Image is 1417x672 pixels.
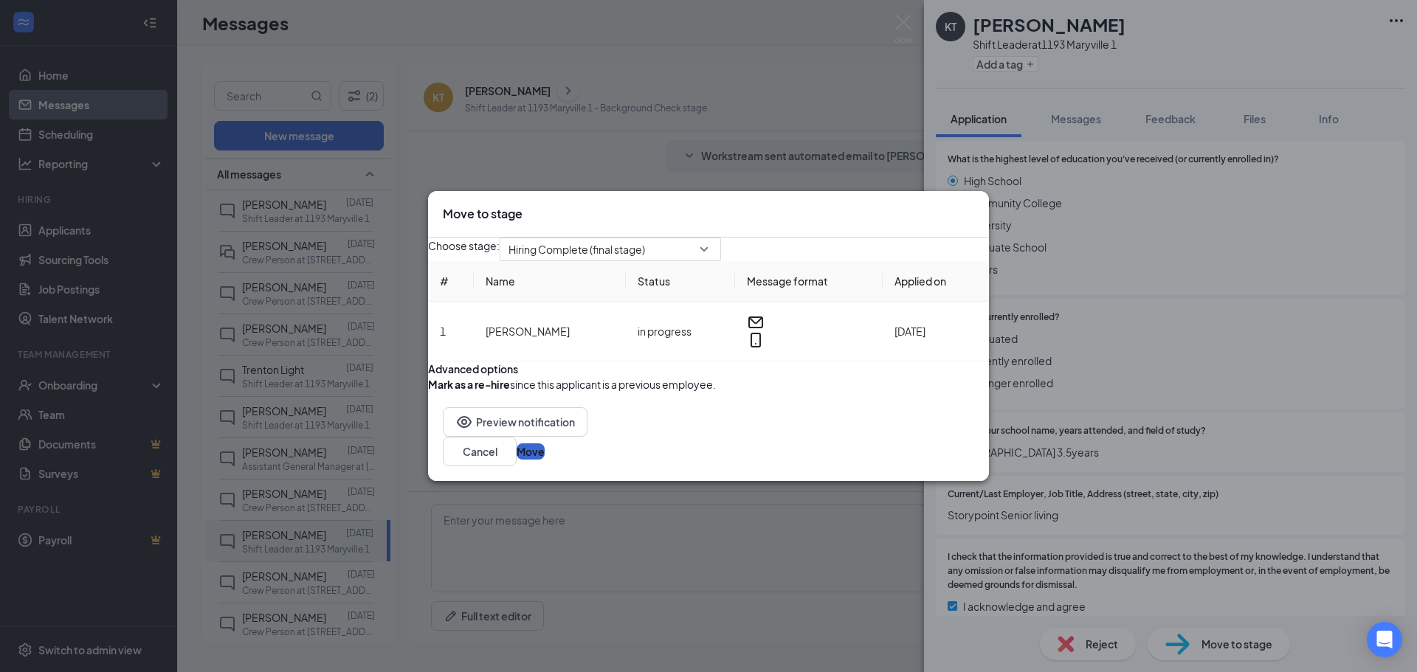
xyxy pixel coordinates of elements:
th: Name [474,261,626,302]
div: Advanced options [428,361,989,376]
b: Mark as a re-hire [428,378,510,391]
td: in progress [626,302,735,361]
svg: Email [747,314,765,331]
button: Move [517,443,545,460]
button: Cancel [443,437,517,466]
span: Choose stage: [428,238,500,261]
td: [DATE] [883,302,989,361]
span: 1 [440,325,446,338]
span: Hiring Complete (final stage) [508,238,645,260]
svg: MobileSms [747,331,765,349]
td: [PERSON_NAME] [474,302,626,361]
svg: Eye [455,413,473,431]
button: EyePreview notification [443,407,587,437]
th: # [428,261,474,302]
th: Status [626,261,735,302]
th: Applied on [883,261,989,302]
h3: Move to stage [443,206,523,222]
div: since this applicant is a previous employee. [428,376,716,392]
th: Message format [735,261,883,302]
div: Open Intercom Messenger [1367,622,1402,657]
